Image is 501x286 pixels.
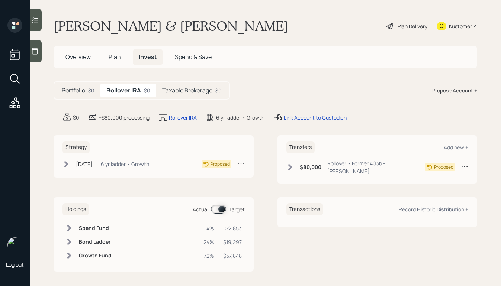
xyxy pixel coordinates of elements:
div: Log out [6,261,24,268]
div: Kustomer [449,22,472,30]
div: Rollover IRA [169,114,197,121]
div: $2,853 [223,224,242,232]
div: Proposed [434,164,453,170]
div: [DATE] [76,160,93,168]
h5: Portfolio [62,87,85,94]
h6: $80,000 [300,164,321,170]
h6: Growth Fund [79,253,112,259]
div: 72% [203,252,214,260]
div: 6 yr ladder • Growth [101,160,149,168]
h6: Holdings [62,203,89,215]
h6: Spend Fund [79,225,112,231]
h5: Rollover IRA [106,87,141,94]
div: 4% [203,224,214,232]
div: $57,848 [223,252,242,260]
div: $0 [215,87,222,94]
h1: [PERSON_NAME] & [PERSON_NAME] [54,18,288,34]
div: Target [229,205,245,213]
div: Proposed [211,161,230,168]
h6: Strategy [62,141,90,153]
h5: Taxable Brokerage [162,87,212,94]
h6: Transactions [286,203,323,215]
span: Plan [109,53,121,61]
div: Add new + [444,144,468,151]
div: Actual [193,205,208,213]
div: Propose Account + [432,87,477,94]
div: $0 [73,114,79,121]
div: Link Account to Custodian [284,114,347,121]
div: Record Historic Distribution + [399,206,468,213]
div: +$80,000 processing [99,114,150,121]
h6: Transfers [286,141,315,153]
img: aleksandra-headshot.png [7,237,22,252]
div: $0 [88,87,94,94]
div: 24% [203,238,214,246]
span: Spend & Save [175,53,212,61]
div: Rollover • Former 403b - [PERSON_NAME] [327,159,425,175]
div: 6 yr ladder • Growth [216,114,264,121]
div: $19,297 [223,238,242,246]
div: Plan Delivery [398,22,427,30]
div: $0 [144,87,150,94]
h6: Bond Ladder [79,239,112,245]
span: Invest [139,53,157,61]
span: Overview [65,53,91,61]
